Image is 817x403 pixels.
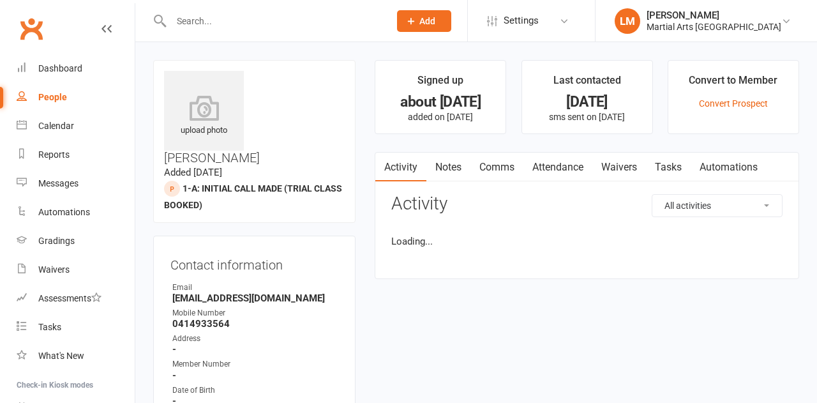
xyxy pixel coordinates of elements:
div: What's New [38,351,84,361]
div: [DATE] [534,95,641,109]
div: LM [615,8,640,34]
a: Clubworx [15,13,47,45]
div: Member Number [172,358,338,370]
a: Tasks [646,153,691,182]
div: Date of Birth [172,384,338,397]
strong: 0414933564 [172,318,338,330]
time: Added [DATE] [164,167,222,178]
li: Loading... [391,234,783,249]
div: Dashboard [38,63,82,73]
a: Messages [17,169,135,198]
div: upload photo [164,95,244,137]
a: Tasks [17,313,135,342]
a: Waivers [592,153,646,182]
a: Assessments [17,284,135,313]
a: Calendar [17,112,135,141]
a: Gradings [17,227,135,255]
h3: Contact information [170,253,338,272]
div: Assessments [38,293,101,303]
div: [PERSON_NAME] [647,10,781,21]
strong: [EMAIL_ADDRESS][DOMAIN_NAME] [172,293,338,304]
a: Reports [17,141,135,169]
a: Dashboard [17,54,135,83]
a: Automations [691,153,767,182]
a: People [17,83,135,112]
div: Tasks [38,322,61,332]
div: People [38,92,67,102]
div: Signed up [417,72,463,95]
div: Waivers [38,264,70,275]
span: Settings [504,6,539,35]
strong: - [172,344,338,355]
h3: Activity [391,194,783,214]
div: Martial Arts [GEOGRAPHIC_DATA] [647,21,781,33]
div: Messages [38,178,79,188]
a: Attendance [523,153,592,182]
div: Calendar [38,121,74,131]
a: Convert Prospect [699,98,768,109]
div: Convert to Member [689,72,777,95]
span: Add [419,16,435,26]
div: Mobile Number [172,307,338,319]
div: Address [172,333,338,345]
input: Search... [167,12,380,30]
div: Email [172,282,338,294]
a: What's New [17,342,135,370]
a: Waivers [17,255,135,284]
strong: - [172,370,338,381]
span: 1-A: Initial Call Made (trial class booked) [164,183,342,210]
p: added on [DATE] [387,112,494,122]
div: Reports [38,149,70,160]
a: Notes [426,153,470,182]
div: Gradings [38,236,75,246]
div: Automations [38,207,90,217]
div: about [DATE] [387,95,494,109]
div: Last contacted [553,72,621,95]
a: Activity [375,153,426,182]
button: Add [397,10,451,32]
h3: [PERSON_NAME] [164,71,345,165]
a: Automations [17,198,135,227]
a: Comms [470,153,523,182]
p: sms sent on [DATE] [534,112,641,122]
